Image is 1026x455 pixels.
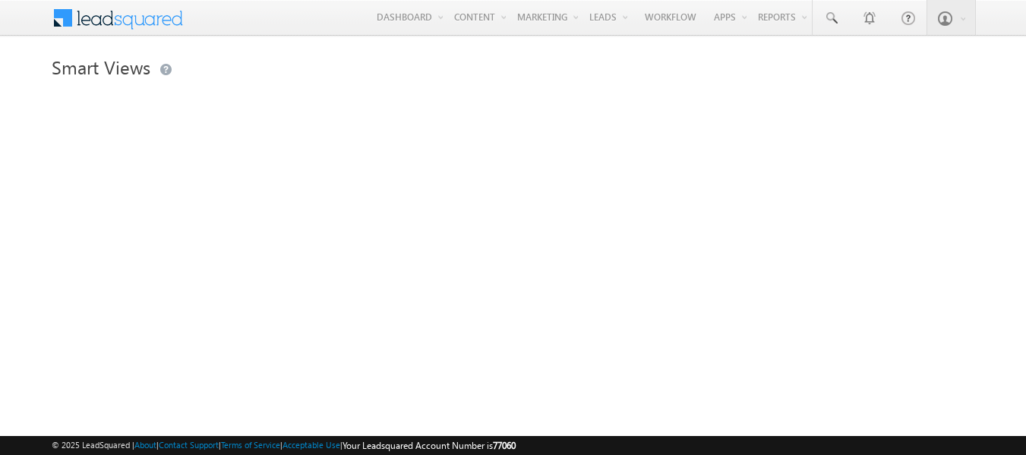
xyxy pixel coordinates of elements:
a: About [134,440,156,450]
a: Acceptable Use [283,440,340,450]
span: © 2025 LeadSquared | | | | | [52,438,516,453]
span: 77060 [493,440,516,451]
span: Your Leadsquared Account Number is [343,440,516,451]
a: Terms of Service [221,440,280,450]
a: Contact Support [159,440,219,450]
span: Smart Views [52,55,150,79]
